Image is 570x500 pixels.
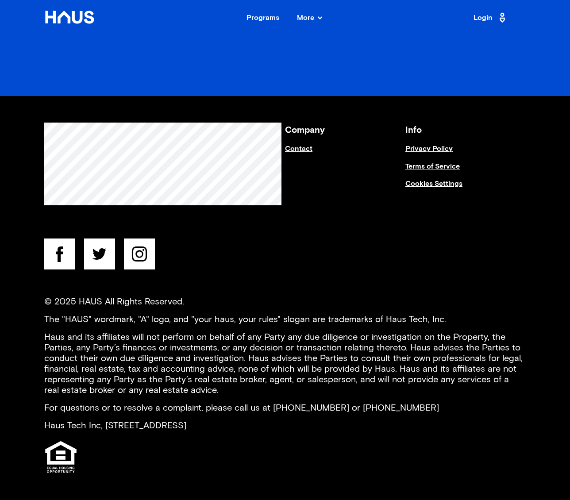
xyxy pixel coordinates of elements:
[405,162,526,180] a: Terms of Service
[44,332,526,396] p: Haus and its affiliates will not perform on behalf of any Party any due diligence or investigatio...
[44,420,526,431] p: Haus Tech Inc, [STREET_ADDRESS]
[405,180,526,197] a: Cookies Settings
[405,123,526,138] h3: Info
[44,238,75,274] a: facebook
[84,238,115,274] a: twitter
[124,238,155,274] a: instagram
[297,14,322,21] span: More
[44,314,526,325] p: The "HAUS" wordmark, "A" logo, and "your haus, your rules" slogan are trademarks of Haus Tech, Inc.
[405,145,526,162] a: Privacy Policy
[285,145,405,162] a: Contact
[285,123,405,138] h3: Company
[246,14,279,21] a: Programs
[474,11,508,25] a: Login
[44,296,526,307] p: © 2025 HAUS All Rights Reserved.
[44,403,526,413] p: For questions or to resolve a complaint, please call us at [PHONE_NUMBER] or [PHONE_NUMBER]
[44,440,77,475] img: Equal Housing Opportunity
